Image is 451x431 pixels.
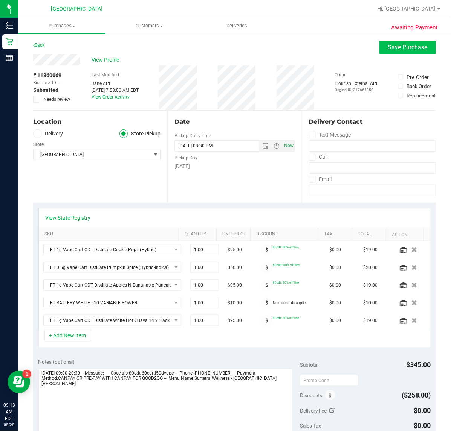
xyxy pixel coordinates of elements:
span: 60cart: 60% off line [273,263,300,267]
span: Open the time view [270,143,283,149]
span: Submitted [33,86,58,94]
div: Location [33,117,161,126]
iframe: Resource center unread badge [22,370,31,379]
input: 1.00 [191,297,219,308]
inline-svg: Retail [6,38,13,46]
a: Unit Price [222,231,247,237]
label: Store Pickup [119,129,161,138]
label: Last Modified [92,71,119,78]
label: Email [309,174,332,185]
span: Discounts [300,389,322,402]
p: 08/28 [3,422,15,428]
input: 1.00 [191,315,219,326]
span: Sales Tax [300,423,321,429]
span: $0.00 [330,299,341,307]
div: Replacement [407,92,436,99]
span: select [151,149,160,160]
span: 80cdt: 80% off line [273,316,299,320]
p: 09:13 AM EDT [3,402,15,422]
span: $20.00 [364,264,378,271]
span: # 11860069 [33,71,61,79]
a: Back [33,42,44,48]
a: Purchases [18,18,105,34]
span: $19.00 [364,282,378,289]
i: Edit Delivery Fee [330,408,335,413]
div: [DATE] [174,162,295,170]
span: $0.00 [330,264,341,271]
div: Flourish External API [335,80,378,93]
span: $0.00 [330,282,341,289]
span: Save Purchase [388,44,428,51]
span: Purchases [18,23,105,29]
span: View Profile [92,56,122,64]
span: Awaiting Payment [391,23,437,32]
p: Original ID: 317664050 [335,87,378,93]
span: FT 1g Vape Cart CDT Distillate Apples N Bananas x Pancakes Jealousy (Hybrid) [44,280,171,290]
span: FT 0.5g Vape Cart Distillate Pumpkin Spice (Hybrid-Indica) [44,262,171,273]
div: Delivery Contact [309,117,436,126]
span: NO DATA FOUND [43,315,181,326]
a: Tax [324,231,349,237]
span: Subtotal [300,362,318,368]
span: $10.00 [364,299,378,307]
div: Date [174,117,295,126]
span: BioTrack ID: [33,79,57,86]
span: $19.00 [364,246,378,253]
span: Deliveries [217,23,258,29]
span: $95.00 [228,282,242,289]
th: Action [386,228,423,241]
span: $345.00 [407,361,431,369]
span: $19.00 [364,317,378,324]
span: $0.00 [330,317,341,324]
span: FT 1g Vape Cart CDT Distillate White Hot Guava 14 x Black Velvet (Hybrid) [44,315,171,326]
span: NO DATA FOUND [43,244,181,255]
span: 80cdt: 80% off line [273,245,299,249]
span: $0.00 [414,407,431,414]
input: Format: (999) 999-9999 [309,162,436,174]
span: $95.00 [228,246,242,253]
input: Format: (999) 999-9999 [309,140,436,152]
input: 1.00 [191,280,219,290]
a: Deliveries [193,18,281,34]
span: [GEOGRAPHIC_DATA] [34,149,151,160]
input: 1.00 [191,262,219,273]
span: NO DATA FOUND [43,297,181,308]
span: 80cdt: 80% off line [273,281,299,284]
button: Save Purchase [379,41,436,54]
span: $10.00 [228,299,242,307]
span: [GEOGRAPHIC_DATA] [51,6,103,12]
a: Customers [105,18,193,34]
span: Customers [106,23,193,29]
span: - [59,79,60,86]
span: Notes (optional) [38,359,75,365]
div: Pre-Order [407,73,429,81]
span: Needs review [43,96,70,103]
button: + Add New Item [44,329,91,342]
div: [DATE] 7:53:00 AM EDT [92,87,139,94]
span: FT 1g Vape Cart CDT Distillate Cookie Popz (Hybrid) [44,244,171,255]
span: NO DATA FOUND [43,262,181,273]
div: Jane API [92,80,139,87]
a: View State Registry [46,214,91,222]
label: Call [309,152,328,162]
label: Text Message [309,129,351,140]
label: Pickup Day [174,155,197,161]
a: Total [358,231,383,237]
label: Pickup Date/Time [174,132,211,139]
a: SKU [44,231,176,237]
span: Hi, [GEOGRAPHIC_DATA]! [377,6,437,12]
div: Back Order [407,82,431,90]
inline-svg: Reports [6,54,13,62]
span: Set Current date [282,140,295,151]
label: Delivery [33,129,63,138]
label: Store [33,141,44,148]
span: No discounts applied [273,300,308,305]
a: View Order Activity [92,94,130,100]
input: 1.00 [191,244,219,255]
span: $0.00 [330,246,341,253]
span: $0.00 [414,422,431,429]
label: Origin [335,71,347,78]
span: Delivery Fee [300,408,327,414]
span: Open the date view [259,143,272,149]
